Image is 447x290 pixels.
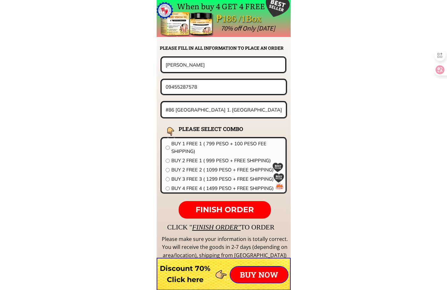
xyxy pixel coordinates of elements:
[164,80,284,94] input: Phone number
[160,45,290,52] h2: PLEASE FILL IN ALL INFORMATION TO PLACE AN ORDER
[230,267,288,283] p: BUY NOW
[179,125,259,133] h2: PLEASE SELECT COMBO
[171,175,282,183] span: BUY 3 FREE 3 ( 1299 PESO + FREE SHIPPING)
[171,185,282,192] span: BUY 4 FREE 4 ( 1499 PESO + FREE SHIPPING)
[171,140,282,155] span: BUY 1 FREE 1 ( 799 PESO + 100 PESO FEE SHIPPING)
[192,223,241,231] span: FINISH ORDER"
[171,157,282,164] span: BUY 2 FREE 1 ( 999 PESO + FREE SHIPPING)
[164,58,283,72] input: Your name
[157,263,214,285] h3: Discount 70% Click here
[161,235,288,260] div: Please make sure your information is totally correct. You will receive the goods in 2-7 days (dep...
[171,166,282,174] span: BUY 2 FREE 2 ( 1099 PESO + FREE SHIPPING)
[196,205,254,214] span: FINISH ORDER
[216,11,279,26] div: ₱186 /1Box
[221,23,418,34] div: 70% off Only [DATE]
[164,102,284,117] input: Address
